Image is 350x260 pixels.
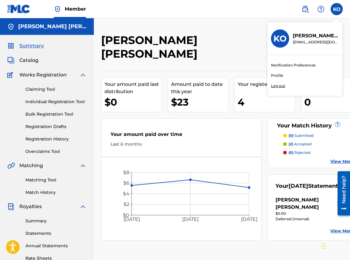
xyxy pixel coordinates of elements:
img: Catalog [7,57,15,64]
img: search [302,5,309,13]
a: Notification Preferences [271,62,315,68]
span: [DATE] [289,183,308,189]
iframe: Chat Widget [320,231,350,260]
img: Summary [7,42,15,49]
a: Public Search [299,3,311,15]
div: Your registered works [238,81,295,88]
p: accepted [289,141,312,147]
img: Accounts [7,23,15,30]
span: (0) [289,150,293,155]
img: expand [79,71,87,79]
a: Match History [25,189,87,196]
a: Profile [271,73,283,78]
img: Top Rightsholder [54,5,61,13]
span: (0) [289,133,293,138]
div: User Menu [331,3,343,15]
p: Log out [271,83,285,89]
p: submitted [289,133,314,138]
img: MLC Logo [7,5,31,13]
span: Member [65,5,86,12]
span: Royalties [19,203,42,210]
img: expand [79,162,87,169]
img: help [317,5,325,13]
p: Kristina Olson [293,32,339,39]
div: Your amount paid last distribution [104,81,161,95]
a: Annual Statements [25,243,87,249]
a: [PERSON_NAME] [PERSON_NAME]right chevron icon$0.00Deferred (Internal) [276,196,342,222]
div: [PERSON_NAME] [PERSON_NAME] [276,196,335,211]
img: Matching [7,162,15,169]
a: Bulk Registration Tool [25,111,87,117]
a: Overclaims Tool [25,148,87,155]
a: SummarySummary [7,42,44,49]
tspan: $0 [123,212,129,218]
iframe: Resource Center [333,169,350,218]
tspan: [DATE] [241,217,257,222]
tspan: [DATE] [124,217,140,222]
img: Works Registration [7,71,15,79]
div: Your Statements [276,182,341,190]
a: Registration Drafts [25,123,87,130]
a: Claiming Tool [25,86,87,93]
a: Matching Tool [25,177,87,183]
p: rejected [289,150,310,155]
div: $0 [104,95,161,109]
span: Summary [19,42,44,49]
a: Individual Registration Tool [25,99,87,105]
a: Registration History [25,136,87,142]
span: (2) [289,142,293,146]
span: Catalog [19,57,38,64]
div: $23 [171,95,228,109]
div: Deferred (Internal) [276,216,342,222]
a: Statements [25,230,87,237]
div: $0.00 [276,211,342,216]
h2: [PERSON_NAME] [PERSON_NAME] [101,33,287,61]
div: Drag [322,237,325,255]
span: ? [335,122,340,127]
span: Matching [19,162,43,169]
a: CatalogCatalog [7,57,38,64]
div: 4 [238,95,295,109]
div: Last 6 months [111,141,252,147]
img: expand [79,203,87,210]
tspan: $8 [123,170,129,175]
div: Amount paid to date this year [171,81,228,95]
h3: KO [273,33,287,44]
p: kristinamallison@gmail.com [293,39,339,45]
img: Royalties [7,203,15,210]
tspan: $6 [123,180,129,186]
tspan: [DATE] [182,217,199,222]
a: Summary [25,218,87,224]
span: Works Registration [19,71,67,79]
div: Your amount paid over time [111,131,252,141]
h5: KRISTINA MICHELLE OLSON [18,23,87,30]
div: Help [315,3,327,15]
tspan: $4 [123,191,129,197]
tspan: $2 [124,202,129,208]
